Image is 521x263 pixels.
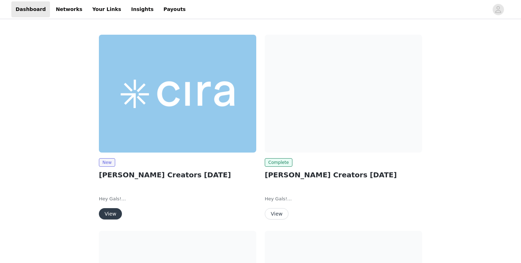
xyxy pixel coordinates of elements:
a: Your Links [88,1,125,17]
img: Cira [99,35,256,153]
a: Insights [127,1,158,17]
h2: [PERSON_NAME] Creators [DATE] [265,170,422,180]
a: Payouts [159,1,190,17]
span: Complete [265,158,292,167]
button: View [265,208,288,219]
h2: [PERSON_NAME] Creators [DATE] [99,170,256,180]
p: Hey Gals! [265,195,422,202]
a: Networks [51,1,86,17]
img: Cira [265,35,422,153]
div: avatar [495,4,502,15]
span: New [99,158,115,167]
a: View [265,211,288,217]
p: Hey Gals! [99,195,256,202]
a: Dashboard [11,1,50,17]
button: View [99,208,122,219]
a: View [99,211,122,217]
